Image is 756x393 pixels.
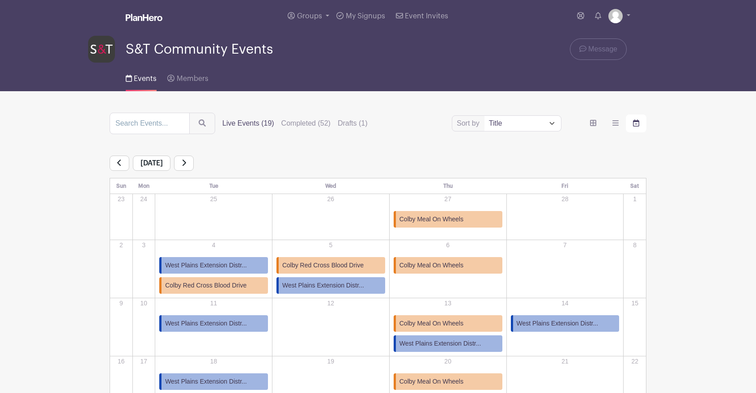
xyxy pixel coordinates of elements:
[457,118,482,129] label: Sort by
[165,261,247,270] span: West Plains Extension Distr...
[126,14,162,21] img: logo_white-6c42ec7e38ccf1d336a20a19083b03d10ae64f83f12c07503d8b9e83406b4c7d.svg
[394,373,502,390] a: Colby Meal On Wheels
[281,118,331,129] label: Completed (52)
[177,75,208,82] span: Members
[273,357,389,366] p: 19
[608,9,623,23] img: default-ce2991bfa6775e67f084385cd625a349d9dcbb7a52a09fb2fda1e96e2d18dcdb.png
[389,178,506,194] th: Thu
[159,373,268,390] a: West Plains Extension Distr...
[273,299,389,308] p: 12
[133,156,170,171] span: [DATE]
[133,241,155,250] p: 3
[517,319,599,328] span: West Plains Extension Distr...
[159,277,268,294] a: Colby Red Cross Blood Drive
[110,113,190,134] input: Search Events...
[110,357,132,366] p: 16
[624,194,646,204] p: 1
[276,257,385,274] a: Colby Red Cross Blood Drive
[394,211,502,228] a: Colby Meal On Wheels
[624,178,646,194] th: Sat
[132,178,155,194] th: Mon
[511,315,620,332] a: West Plains Extension Distr...
[126,63,157,91] a: Events
[346,13,385,20] span: My Signups
[110,241,132,250] p: 2
[399,261,463,270] span: Colby Meal On Wheels
[156,241,272,250] p: 4
[165,377,247,386] span: West Plains Extension Distr...
[297,13,322,20] span: Groups
[126,42,273,57] span: S&T Community Events
[222,118,274,129] label: Live Events (19)
[133,299,155,308] p: 10
[159,257,268,274] a: West Plains Extension Distr...
[276,277,385,294] a: West Plains Extension Distr...
[273,194,389,204] p: 26
[390,357,506,366] p: 20
[507,357,623,366] p: 21
[167,63,208,91] a: Members
[272,178,389,194] th: Wed
[390,299,506,308] p: 13
[507,241,623,250] p: 7
[165,319,247,328] span: West Plains Extension Distr...
[273,241,389,250] p: 5
[506,178,624,194] th: Fri
[507,299,623,308] p: 14
[624,241,646,250] p: 8
[155,178,272,194] th: Tue
[399,339,481,348] span: West Plains Extension Distr...
[390,241,506,250] p: 6
[583,114,646,132] div: order and view
[399,377,463,386] span: Colby Meal On Wheels
[588,44,617,55] span: Message
[156,357,272,366] p: 18
[394,335,502,352] a: West Plains Extension Distr...
[134,75,157,82] span: Events
[405,13,448,20] span: Event Invites
[624,357,646,366] p: 22
[338,118,368,129] label: Drafts (1)
[624,299,646,308] p: 15
[156,194,272,204] p: 25
[390,194,506,204] p: 27
[394,315,502,332] a: Colby Meal On Wheels
[110,299,132,308] p: 9
[282,281,364,290] span: West Plains Extension Distr...
[394,257,502,274] a: Colby Meal On Wheels
[159,315,268,332] a: West Plains Extension Distr...
[165,281,246,290] span: Colby Red Cross Blood Drive
[156,299,272,308] p: 11
[282,261,364,270] span: Colby Red Cross Blood Drive
[570,38,627,60] a: Message
[222,118,368,129] div: filters
[110,178,133,194] th: Sun
[110,194,132,204] p: 23
[399,215,463,224] span: Colby Meal On Wheels
[133,194,155,204] p: 24
[88,36,115,63] img: s-and-t-logo-planhero.png
[133,357,155,366] p: 17
[507,194,623,204] p: 28
[399,319,463,328] span: Colby Meal On Wheels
